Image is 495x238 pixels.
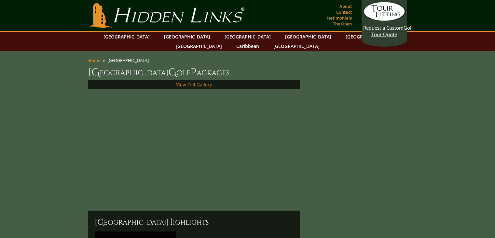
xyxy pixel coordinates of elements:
[363,2,406,37] a: Request a CustomGolf Tour Quote
[172,41,225,51] a: [GEOGRAPHIC_DATA]
[107,57,151,63] li: [GEOGRAPHIC_DATA]
[190,66,197,79] span: P
[335,7,353,17] a: Contact
[176,82,212,88] a: View Full Gallery
[324,13,353,22] a: Testimonials
[166,217,173,228] span: H
[338,2,353,11] a: About
[363,24,404,31] span: Request a Custom
[221,32,274,41] a: [GEOGRAPHIC_DATA]
[342,32,395,41] a: [GEOGRAPHIC_DATA]
[233,41,262,51] a: Caribbean
[282,32,335,41] a: [GEOGRAPHIC_DATA]
[270,41,323,51] a: [GEOGRAPHIC_DATA]
[88,66,407,79] h1: [GEOGRAPHIC_DATA] olf ackages
[95,217,293,228] h2: [GEOGRAPHIC_DATA] ighlights
[331,19,353,28] a: The Open
[161,32,213,41] a: [GEOGRAPHIC_DATA]
[100,32,153,41] a: [GEOGRAPHIC_DATA]
[88,57,100,63] a: Home
[168,66,176,79] span: G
